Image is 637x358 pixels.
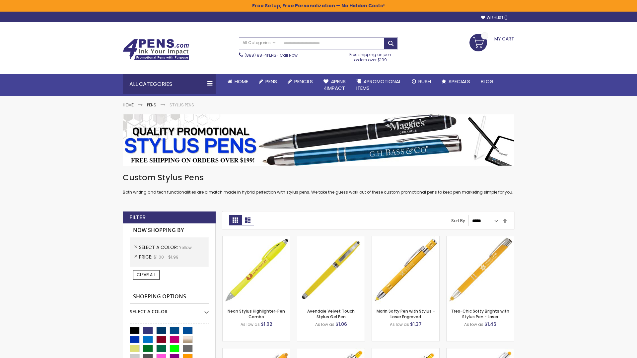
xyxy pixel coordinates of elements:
[133,270,160,279] a: Clear All
[223,348,290,354] a: Ellipse Softy Brights with Stylus Pen - Laser-Yellow
[265,78,277,85] span: Pens
[170,102,194,108] strong: Stylus Pens
[130,290,209,304] strong: Shopping Options
[245,52,276,58] a: (888) 88-4PENS
[147,102,156,108] a: Pens
[123,114,514,166] img: Stylus Pens
[223,236,290,242] a: Neon Stylus Highlighter-Pen Combo-Yellow
[130,223,209,237] strong: Now Shopping by
[139,244,179,251] span: Select A Color
[241,322,260,327] span: As low as
[228,308,285,319] a: Neon Stylus Highlighter-Pen Combo
[343,49,398,63] div: Free shipping on pen orders over $199
[318,74,351,96] a: 4Pens4impact
[447,236,514,304] img: Tres-Chic Softy Brights with Stylus Pen - Laser-Yellow
[451,218,465,223] label: Sort By
[323,78,346,91] span: 4Pens 4impact
[406,74,436,89] a: Rush
[390,322,409,327] span: As low as
[129,214,146,221] strong: Filter
[243,40,276,45] span: All Categories
[123,39,189,60] img: 4Pens Custom Pens and Promotional Products
[297,236,365,304] img: Avendale Velvet Touch Stylus Gel Pen-Yellow
[235,78,248,85] span: Home
[372,348,439,354] a: Phoenix Softy Brights Gel with Stylus Pen - Laser-Yellow
[351,74,406,96] a: 4PROMOTIONALITEMS
[123,102,134,108] a: Home
[123,172,514,183] h1: Custom Stylus Pens
[315,322,334,327] span: As low as
[481,15,508,20] a: Wishlist
[297,236,365,242] a: Avendale Velvet Touch Stylus Gel Pen-Yellow
[123,74,216,94] div: All Categories
[130,304,209,315] div: Select A Color
[475,74,499,89] a: Blog
[179,245,192,250] span: Yellow
[447,348,514,354] a: Tres-Chic Softy with Stylus Top Pen - ColorJet-Yellow
[137,272,156,277] span: Clear All
[239,37,279,48] a: All Categories
[372,236,439,304] img: Marin Softy Pen with Stylus - Laser Engraved-Yellow
[253,74,282,89] a: Pens
[261,321,272,328] span: $1.02
[410,321,422,328] span: $1.37
[245,52,299,58] span: - Call Now!
[449,78,470,85] span: Specials
[123,172,514,195] div: Both writing and tech functionalities are a match made in hybrid perfection with stylus pens. We ...
[294,78,313,85] span: Pencils
[464,322,483,327] span: As low as
[139,254,154,260] span: Price
[229,215,242,225] strong: Grid
[356,78,401,91] span: 4PROMOTIONAL ITEMS
[307,308,355,319] a: Avendale Velvet Touch Stylus Gel Pen
[451,308,509,319] a: Tres-Chic Softy Brights with Stylus Pen - Laser
[418,78,431,85] span: Rush
[154,254,178,260] span: $1.00 - $1.99
[436,74,475,89] a: Specials
[372,236,439,242] a: Marin Softy Pen with Stylus - Laser Engraved-Yellow
[297,348,365,354] a: Phoenix Softy Brights with Stylus Pen - Laser-Yellow
[481,78,494,85] span: Blog
[282,74,318,89] a: Pencils
[223,236,290,304] img: Neon Stylus Highlighter-Pen Combo-Yellow
[484,321,496,328] span: $1.46
[447,236,514,242] a: Tres-Chic Softy Brights with Stylus Pen - Laser-Yellow
[335,321,347,328] span: $1.06
[222,74,253,89] a: Home
[377,308,435,319] a: Marin Softy Pen with Stylus - Laser Engraved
